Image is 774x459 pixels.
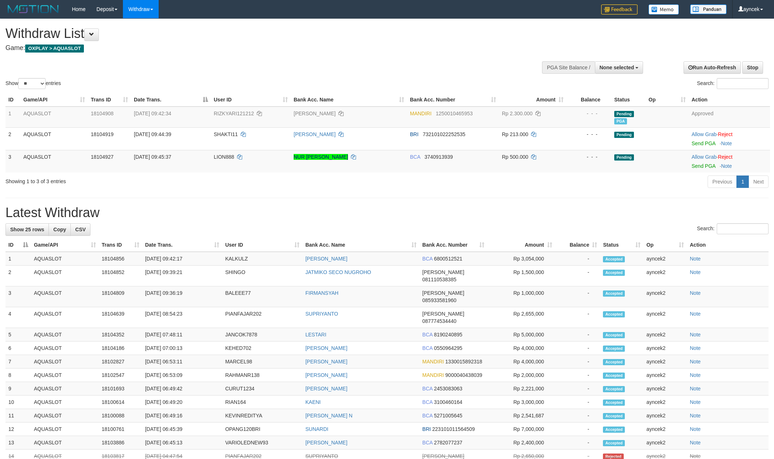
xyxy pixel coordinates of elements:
[434,332,463,337] span: Copy 8190240895 to clipboard
[222,423,302,436] td: OPANG120BRI
[690,311,701,317] a: Note
[31,307,99,328] td: AQUASLOT
[49,223,71,236] a: Copy
[487,342,555,355] td: Rp 4,000,000
[601,4,638,15] img: Feedback.jpg
[692,163,715,169] a: Send PGA
[690,399,701,405] a: Note
[487,307,555,328] td: Rp 2,655,000
[5,78,61,89] label: Show entries
[91,154,113,160] span: 18104927
[502,131,528,137] span: Rp 213.000
[422,297,456,303] span: Copy 085933581960 to clipboard
[600,65,634,70] span: None selected
[487,396,555,409] td: Rp 3,000,000
[434,345,463,351] span: Copy 0550964295 to clipboard
[690,413,701,418] a: Note
[690,290,701,296] a: Note
[643,436,687,450] td: ayncek2
[432,426,475,432] span: Copy 223101011564509 to clipboard
[690,4,727,14] img: panduan.png
[422,426,431,432] span: BRI
[222,307,302,328] td: PIANFAJAR202
[736,175,749,188] a: 1
[91,131,113,137] span: 18104919
[422,277,456,282] span: Copy 081110538385 to clipboard
[5,252,31,266] td: 1
[222,286,302,307] td: BALEEE77
[142,266,222,286] td: [DATE] 09:39:21
[5,205,769,220] h1: Latest Withdraw
[569,110,608,117] div: - - -
[603,440,625,446] span: Accepted
[603,386,625,392] span: Accepted
[31,286,99,307] td: AQUASLOT
[214,131,238,137] span: SHAKTI11
[748,175,769,188] a: Next
[5,4,61,15] img: MOTION_logo.png
[142,382,222,396] td: [DATE] 06:49:42
[75,227,86,232] span: CSV
[555,342,600,355] td: -
[487,436,555,450] td: Rp 2,400,000
[5,127,20,150] td: 2
[555,369,600,382] td: -
[31,396,99,409] td: AQUASLOT
[643,266,687,286] td: ayncek2
[31,423,99,436] td: AQUASLOT
[643,286,687,307] td: ayncek2
[487,266,555,286] td: Rp 1,500,000
[134,131,171,137] span: [DATE] 09:44:39
[142,238,222,252] th: Date Trans.: activate to sort column ascending
[434,386,463,391] span: Copy 2453083063 to clipboard
[422,440,433,445] span: BCA
[20,93,88,107] th: Game/API: activate to sort column ascending
[689,93,770,107] th: Action
[99,307,142,328] td: 18104639
[690,372,701,378] a: Note
[555,286,600,307] td: -
[410,131,418,137] span: BRI
[445,359,482,364] span: Copy 1330015892318 to clipboard
[131,93,211,107] th: Date Trans.: activate to sort column descending
[20,107,88,128] td: AQUASLOT
[305,453,338,459] a: SUPRIYANTO
[422,311,464,317] span: [PERSON_NAME]
[142,286,222,307] td: [DATE] 09:36:19
[643,369,687,382] td: ayncek2
[222,342,302,355] td: KEHED702
[294,111,336,116] a: [PERSON_NAME]
[99,238,142,252] th: Trans ID: activate to sort column ascending
[542,61,595,74] div: PGA Site Balance /
[18,78,46,89] select: Showentries
[134,111,171,116] span: [DATE] 09:42:34
[614,132,634,138] span: Pending
[422,372,444,378] span: MANDIRI
[142,328,222,342] td: [DATE] 07:48:11
[692,140,715,146] a: Send PGA
[555,396,600,409] td: -
[142,423,222,436] td: [DATE] 06:45:39
[31,328,99,342] td: AQUASLOT
[222,382,302,396] td: CURUT1234
[643,238,687,252] th: Op: activate to sort column ascending
[99,396,142,409] td: 18100614
[142,396,222,409] td: [DATE] 06:49:20
[31,342,99,355] td: AQUASLOT
[643,252,687,266] td: ayncek2
[690,332,701,337] a: Note
[142,355,222,369] td: [DATE] 06:53:11
[305,359,347,364] a: [PERSON_NAME]
[99,342,142,355] td: 18104186
[305,413,352,418] a: [PERSON_NAME] N
[211,93,291,107] th: User ID: activate to sort column ascending
[690,453,701,459] a: Note
[690,256,701,262] a: Note
[603,373,625,379] span: Accepted
[5,266,31,286] td: 2
[436,111,473,116] span: Copy 1250010465953 to clipboard
[294,131,336,137] a: [PERSON_NAME]
[487,252,555,266] td: Rp 3,054,000
[410,111,431,116] span: MANDIRI
[31,436,99,450] td: AQUASLOT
